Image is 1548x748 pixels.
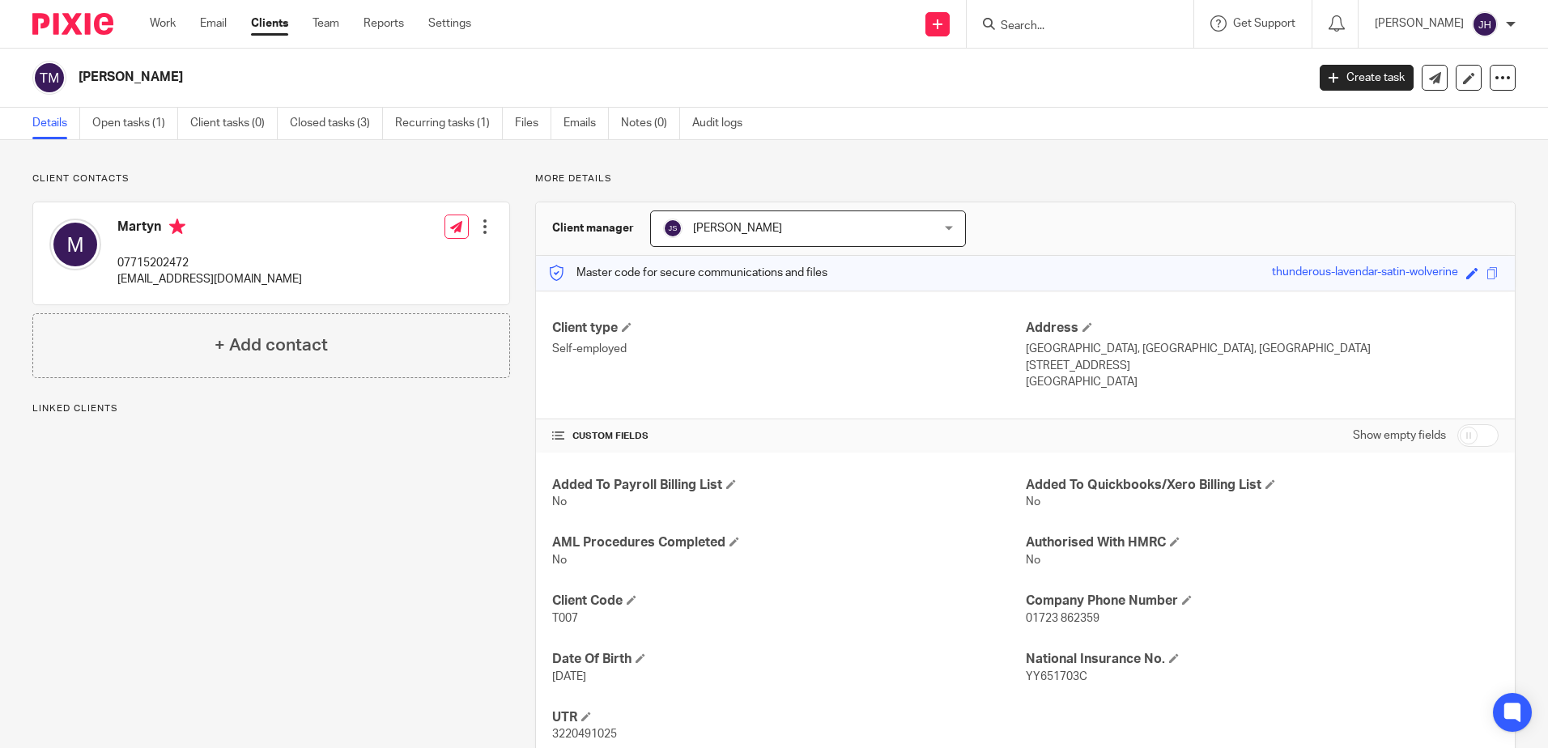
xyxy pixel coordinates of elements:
a: Team [313,15,339,32]
h4: Added To Payroll Billing List [552,477,1025,494]
div: thunderous-lavendar-satin-wolverine [1272,264,1458,283]
p: [PERSON_NAME] [1375,15,1464,32]
span: 3220491025 [552,729,617,740]
img: svg%3E [1472,11,1498,37]
h4: Client type [552,320,1025,337]
a: Clients [251,15,288,32]
p: Self-employed [552,341,1025,357]
h4: National Insurance No. [1026,651,1499,668]
a: Create task [1320,65,1414,91]
p: Linked clients [32,402,510,415]
span: No [1026,555,1040,566]
h4: Address [1026,320,1499,337]
span: [PERSON_NAME] [693,223,782,234]
span: 01723 862359 [1026,613,1099,624]
a: Settings [428,15,471,32]
a: Details [32,108,80,139]
img: svg%3E [32,61,66,95]
p: Master code for secure communications and files [548,265,827,281]
h4: + Add contact [215,333,328,358]
h4: Added To Quickbooks/Xero Billing List [1026,477,1499,494]
span: [DATE] [552,671,586,682]
img: svg%3E [663,219,683,238]
a: Audit logs [692,108,755,139]
a: Open tasks (1) [92,108,178,139]
a: Notes (0) [621,108,680,139]
a: Reports [364,15,404,32]
p: Client contacts [32,172,510,185]
a: Work [150,15,176,32]
h3: Client manager [552,220,634,236]
p: More details [535,172,1516,185]
a: Client tasks (0) [190,108,278,139]
h4: CUSTOM FIELDS [552,430,1025,443]
label: Show empty fields [1353,427,1446,444]
span: No [552,555,567,566]
p: [GEOGRAPHIC_DATA] [1026,374,1499,390]
h4: UTR [552,709,1025,726]
p: [EMAIL_ADDRESS][DOMAIN_NAME] [117,271,302,287]
h4: Date Of Birth [552,651,1025,668]
a: Email [200,15,227,32]
img: Pixie [32,13,113,35]
img: svg%3E [49,219,101,270]
h4: Martyn [117,219,302,239]
input: Search [999,19,1145,34]
h2: [PERSON_NAME] [79,69,1052,86]
span: No [552,496,567,508]
span: Get Support [1233,18,1295,29]
span: T007 [552,613,578,624]
span: No [1026,496,1040,508]
a: Closed tasks (3) [290,108,383,139]
h4: AML Procedures Completed [552,534,1025,551]
a: Files [515,108,551,139]
p: [STREET_ADDRESS] [1026,358,1499,374]
h4: Authorised With HMRC [1026,534,1499,551]
p: 07715202472 [117,255,302,271]
a: Recurring tasks (1) [395,108,503,139]
h4: Company Phone Number [1026,593,1499,610]
span: YY651703C [1026,671,1087,682]
p: [GEOGRAPHIC_DATA], [GEOGRAPHIC_DATA], [GEOGRAPHIC_DATA] [1026,341,1499,357]
h4: Client Code [552,593,1025,610]
a: Emails [563,108,609,139]
i: Primary [169,219,185,235]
